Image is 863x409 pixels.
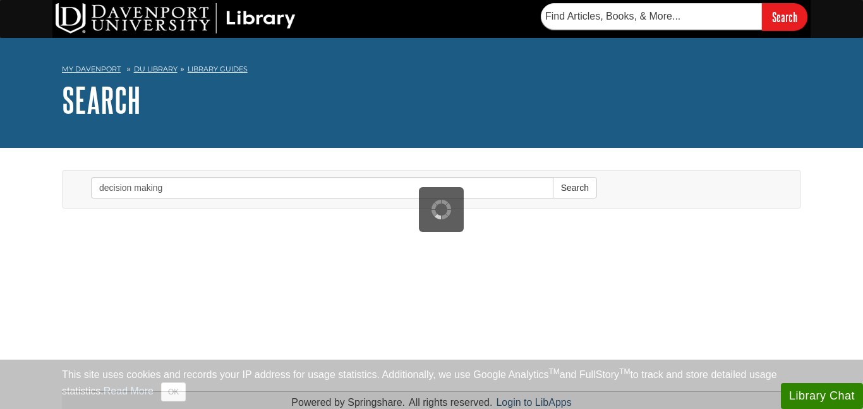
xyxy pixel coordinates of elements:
[62,367,801,401] div: This site uses cookies and records your IP address for usage statistics. Additionally, we use Goo...
[62,81,801,119] h1: Search
[431,200,451,219] img: Working...
[548,367,559,376] sup: TM
[553,177,597,198] button: Search
[62,64,121,75] a: My Davenport
[62,61,801,81] nav: breadcrumb
[762,3,807,30] input: Search
[104,386,154,396] a: Read More
[619,367,630,376] sup: TM
[91,177,553,198] input: Enter Search Words
[541,3,807,30] form: Searches DU Library's articles, books, and more
[56,3,296,34] img: DU Library
[188,64,248,73] a: Library Guides
[161,382,186,401] button: Close
[781,383,863,409] button: Library Chat
[134,64,178,73] a: DU Library
[541,3,762,30] input: Find Articles, Books, & More...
